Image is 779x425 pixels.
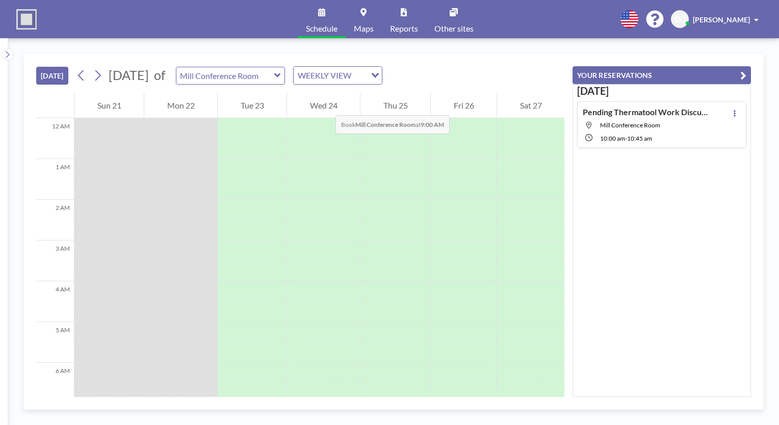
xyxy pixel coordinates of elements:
[434,24,474,33] span: Other sites
[36,363,74,404] div: 6 AM
[306,24,337,33] span: Schedule
[36,281,74,322] div: 4 AM
[74,93,144,118] div: Sun 21
[36,67,68,85] button: [DATE]
[573,66,751,84] button: YOUR RESERVATIONS
[36,200,74,241] div: 2 AM
[36,241,74,281] div: 3 AM
[36,322,74,363] div: 5 AM
[600,135,625,142] span: 10:00 AM
[355,121,416,128] b: Mill Conference Room
[421,121,444,128] b: 9:00 AM
[109,67,149,83] span: [DATE]
[390,24,418,33] span: Reports
[287,93,360,118] div: Wed 24
[583,107,710,117] h4: Pending Thermatool Work Discussion
[360,93,430,118] div: Thu 25
[144,93,217,118] div: Mon 22
[600,121,660,129] span: Mill Conference Room
[431,93,497,118] div: Fri 26
[577,85,746,97] h3: [DATE]
[16,9,37,30] img: organization-logo
[154,67,165,83] span: of
[675,15,685,24] span: DG
[625,135,627,142] span: -
[176,67,274,84] input: Mill Conference Room
[36,159,74,200] div: 1 AM
[36,118,74,159] div: 12 AM
[693,15,750,24] span: [PERSON_NAME]
[354,24,374,33] span: Maps
[354,69,365,82] input: Search for option
[218,93,287,118] div: Tue 23
[296,69,353,82] span: WEEKLY VIEW
[497,93,564,118] div: Sat 27
[294,67,382,84] div: Search for option
[335,115,450,134] span: Book at
[627,135,652,142] span: 10:45 AM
